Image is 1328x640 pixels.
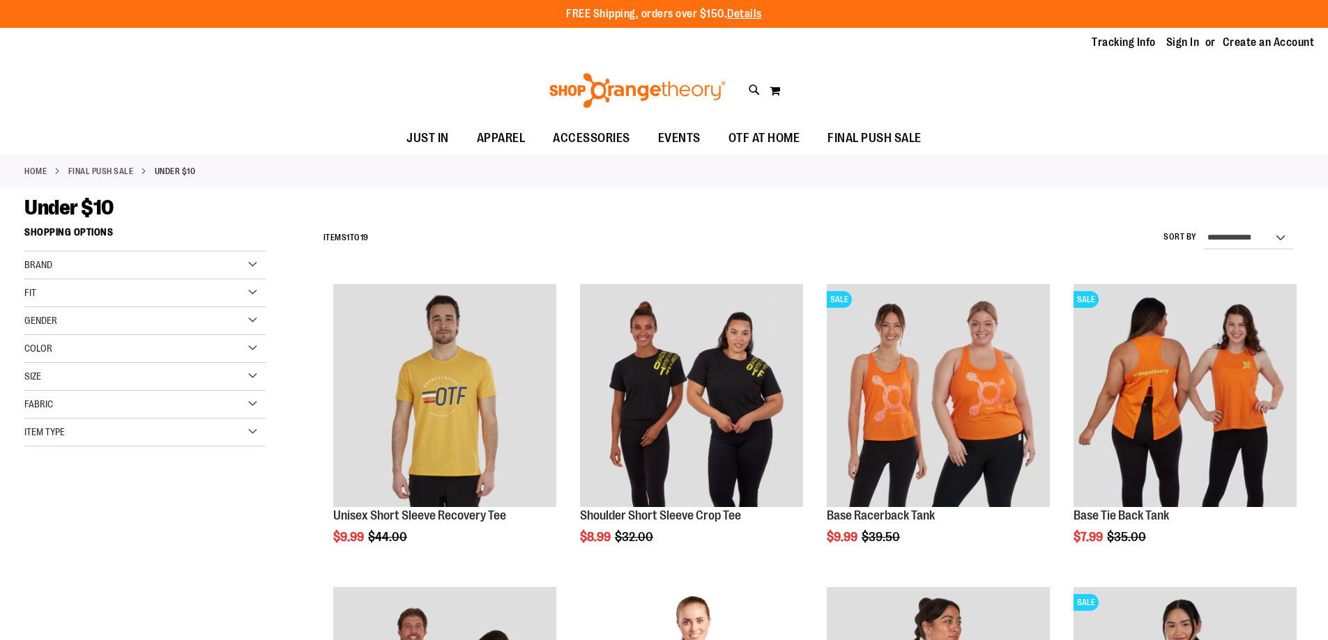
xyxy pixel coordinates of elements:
[24,220,266,251] strong: Shopping Options
[24,426,65,437] span: Item Type
[392,123,463,155] a: JUST IN
[1092,35,1156,50] a: Tracking Info
[827,291,852,308] span: SALE
[820,277,1057,579] div: product
[1074,284,1297,509] a: Product image for Base Tie Back TankSALE
[477,123,526,154] span: APPAREL
[1223,35,1315,50] a: Create an Account
[1074,594,1099,611] span: SALE
[24,398,53,409] span: Fabric
[333,284,556,509] a: Product image for Unisex Short Sleeve Recovery Tee
[573,277,810,579] div: product
[326,277,563,579] div: product
[333,284,556,507] img: Product image for Unisex Short Sleeve Recovery Tee
[658,123,701,154] span: EVENTS
[24,343,52,354] span: Color
[1107,530,1148,544] span: $35.00
[547,73,728,108] img: Shop Orangetheory
[539,123,644,155] a: ACCESSORIES
[580,508,741,522] a: Shoulder Short Sleeve Crop Tee
[24,196,114,219] span: Under $10
[24,259,52,270] span: Brand
[24,165,47,178] a: Home
[715,123,814,155] a: OTF AT HOME
[827,284,1050,509] a: Product image for Base Racerback TankSALE
[360,233,369,242] span: 19
[333,508,506,522] a: Unisex Short Sleeve Recovery Tee
[333,530,366,544] span: $9.99
[580,284,803,509] a: Product image for Shoulder Short Sleeve Crop Tee
[155,165,196,178] strong: Under $10
[406,123,449,154] span: JUST IN
[24,370,41,382] span: Size
[728,123,800,154] span: OTF AT HOME
[1074,508,1169,522] a: Base Tie Back Tank
[566,6,762,22] p: FREE Shipping, orders over $150.
[615,530,655,544] span: $32.00
[368,530,409,544] span: $44.00
[1074,291,1099,308] span: SALE
[827,123,922,154] span: FINAL PUSH SALE
[644,123,715,155] a: EVENTS
[1067,277,1304,579] div: product
[24,315,57,326] span: Gender
[814,123,936,154] a: FINAL PUSH SALE
[553,123,630,154] span: ACCESSORIES
[24,287,36,298] span: Fit
[1074,530,1105,544] span: $7.99
[827,508,935,522] a: Base Racerback Tank
[827,284,1050,507] img: Product image for Base Racerback Tank
[463,123,540,155] a: APPAREL
[827,530,860,544] span: $9.99
[862,530,902,544] span: $39.50
[346,233,350,242] span: 1
[727,8,762,20] a: Details
[1074,284,1297,507] img: Product image for Base Tie Back Tank
[1163,231,1197,243] label: Sort By
[68,165,134,178] a: FINAL PUSH SALE
[1166,35,1200,50] a: Sign In
[580,530,613,544] span: $8.99
[580,284,803,507] img: Product image for Shoulder Short Sleeve Crop Tee
[323,227,369,249] h2: Items to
